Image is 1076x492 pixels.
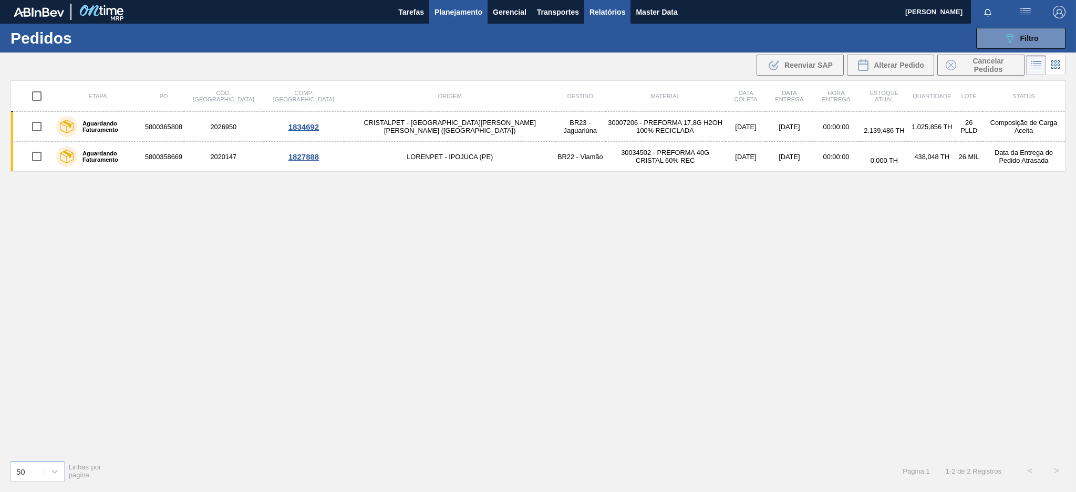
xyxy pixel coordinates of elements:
span: Data entrega [775,90,803,102]
span: Transportes [537,6,579,18]
span: Planejamento [434,6,482,18]
div: Visão em Lista [1026,55,1046,75]
img: Logout [1053,6,1065,18]
td: 00:00:00 [812,112,860,142]
span: Cód. [GEOGRAPHIC_DATA] [193,90,254,102]
td: 5800358669 [143,142,184,172]
td: LORENPET - IPOJUCA (PE) [344,142,555,172]
div: Reenviar SAP [757,55,844,76]
span: Quantidade [913,93,951,99]
td: 30034502 - PREFORMA 40G CRISTAL 60% REC [605,142,726,172]
h1: Pedidos [11,32,169,44]
span: 0,000 TH [871,156,898,164]
td: BR23 - Jaguariúna [555,112,605,142]
td: Composição de Carga Aceita [982,112,1065,142]
td: 26 MIL [955,142,982,172]
span: Etapa [88,93,107,99]
td: [DATE] [726,112,767,142]
span: Material [651,93,680,99]
span: Reenviar SAP [784,61,833,69]
span: Lote [961,93,977,99]
span: Gerencial [493,6,526,18]
td: [DATE] [766,112,812,142]
td: 30007206 - PREFORMA 17,8G H2OH 100% RECICLADA [605,112,726,142]
button: > [1043,458,1070,484]
span: Tarefas [398,6,424,18]
td: [DATE] [726,142,767,172]
div: Visão em Cards [1046,55,1065,75]
span: Relatórios [589,6,625,18]
button: < [1017,458,1043,484]
span: Comp. [GEOGRAPHIC_DATA] [273,90,334,102]
span: PO [159,93,168,99]
td: 438,048 TH [908,142,955,172]
div: 1827888 [265,152,343,161]
td: [DATE] [766,142,812,172]
span: Master Data [636,6,677,18]
td: 26 PLLD [955,112,982,142]
button: Notificações [971,5,1005,19]
img: TNhmsLtSVTkK8tSr43FrP2fwEKptu5GPRR3wAAAABJRU5ErkJggg== [14,7,64,17]
td: CRISTALPET - [GEOGRAPHIC_DATA][PERSON_NAME][PERSON_NAME] ([GEOGRAPHIC_DATA]) [344,112,555,142]
span: Hora Entrega [822,90,850,102]
span: Página : 1 [903,467,929,475]
div: 50 [16,467,25,476]
span: Alterar Pedido [874,61,924,69]
span: Filtro [1020,34,1039,43]
span: Destino [567,93,593,99]
td: 2026950 [184,112,263,142]
td: 1.025,856 TH [908,112,955,142]
td: Data da Entrega do Pedido Atrasada [982,142,1065,172]
span: Origem [438,93,461,99]
label: Aguardando Faturamento [77,120,139,133]
span: Estoque atual [870,90,899,102]
td: 2020147 [184,142,263,172]
div: Cancelar Pedidos em Massa [937,55,1025,76]
td: 00:00:00 [812,142,860,172]
span: 1 - 2 de 2 Registros [946,467,1001,475]
button: Cancelar Pedidos [937,55,1025,76]
div: 1834692 [265,122,343,131]
img: userActions [1019,6,1032,18]
td: BR22 - Viamão [555,142,605,172]
span: Status [1012,93,1034,99]
span: Data coleta [734,90,758,102]
td: 5800365808 [143,112,184,142]
label: Aguardando Faturamento [77,150,139,163]
div: Alterar Pedido [847,55,934,76]
span: Linhas por página [69,463,101,479]
a: Aguardando Faturamento58003658082026950CRISTALPET - [GEOGRAPHIC_DATA][PERSON_NAME][PERSON_NAME] (... [11,112,1065,142]
span: 2.139,486 TH [864,127,904,134]
a: Aguardando Faturamento58003586692020147LORENPET - IPOJUCA (PE)BR22 - Viamão30034502 - PREFORMA 40... [11,142,1065,172]
span: Cancelar Pedidos [960,57,1016,74]
button: Filtro [976,28,1065,49]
